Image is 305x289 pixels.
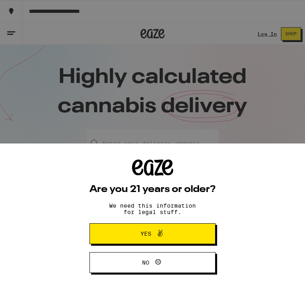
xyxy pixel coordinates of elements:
span: Hi. Need any help? [5,6,58,12]
p: We need this information for legal stuff. [102,202,203,215]
h2: Are you 21 years or older? [89,185,216,194]
button: Yes [89,223,216,244]
span: Yes [140,231,151,236]
button: No [89,252,216,273]
span: No [142,260,149,265]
